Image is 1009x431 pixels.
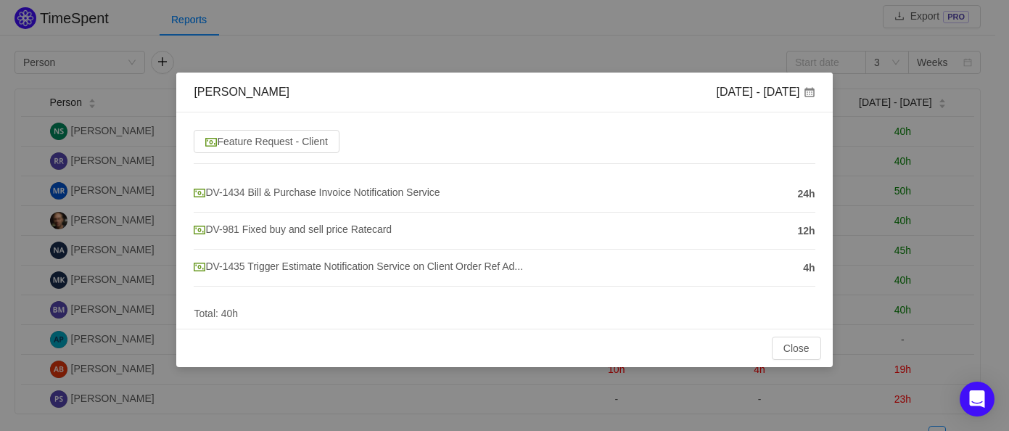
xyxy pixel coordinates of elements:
[194,84,289,100] div: [PERSON_NAME]
[772,337,821,360] button: Close
[194,260,522,272] span: DV-1435 Trigger Estimate Notification Service on Client Order Ref Ad...
[803,260,815,276] span: 4h
[205,136,217,148] img: 10314
[194,223,392,235] span: DV-981 Fixed buy and sell price Ratecard
[194,261,205,273] img: 10314
[797,223,815,239] span: 12h
[960,382,994,416] div: Open Intercom Messenger
[194,187,205,199] img: 10314
[194,308,238,319] span: Total: 40h
[717,84,815,100] div: [DATE] - [DATE]
[194,224,205,236] img: 10314
[194,186,440,198] span: DV-1434 Bill & Purchase Invoice Notification Service
[797,186,815,202] span: 24h
[205,136,328,147] span: Feature Request - Client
